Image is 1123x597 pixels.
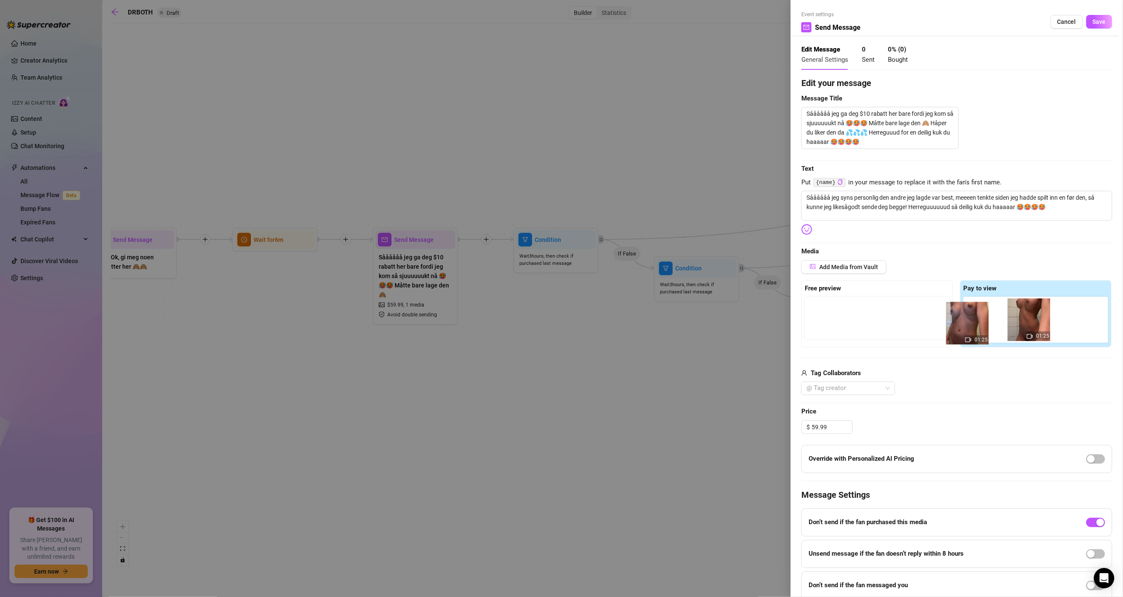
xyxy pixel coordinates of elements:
[1057,18,1076,25] span: Cancel
[801,95,842,102] strong: Message Title
[801,178,1112,188] span: Put in your message to replace it with the fan's first name.
[1051,15,1083,29] button: Cancel
[838,179,843,186] button: Click to Copy
[1093,18,1106,25] span: Save
[801,107,959,149] textarea: Såååååå jeg ga deg $10 rabatt her bare fordi jeg kom så sjuuuuuukt nå 🥵🥵🥵 Måtte bare lage den 🙈 H...
[801,247,819,255] strong: Media
[801,489,1112,501] h4: Message Settings
[801,165,814,172] strong: Text
[1094,568,1114,588] div: Open Intercom Messenger
[801,224,812,235] img: svg%3e
[963,284,996,292] strong: Pay to view
[888,46,907,53] strong: 0 % ( 0 )
[801,191,1112,221] textarea: Såååååå jeg syns personlig den andre jeg lagde var best, meeeen tenkte siden jeg hadde spilt inn ...
[1086,15,1112,29] button: Save
[819,264,878,270] span: Add Media from Vault
[811,369,861,377] strong: Tag Collaborators
[809,455,915,462] strong: Override with Personalized AI Pricing
[801,78,871,88] strong: Edit your message
[801,408,816,415] strong: Price
[888,56,908,63] span: Bought
[809,518,927,526] strong: Don’t send if the fan purchased this media
[812,421,852,433] input: Free
[801,46,840,53] strong: Edit Message
[862,46,866,53] strong: 0
[809,550,964,557] strong: Unsend message if the fan doesn’t reply within 8 hours
[814,178,846,187] code: {name}
[815,22,861,33] span: Send Message
[805,284,841,292] strong: Free preview
[801,368,807,379] span: user
[809,581,908,589] strong: Don’t send if the fan messaged you
[838,179,843,185] span: copy
[862,56,875,63] span: Sent
[801,11,861,19] span: Event settings
[801,260,887,274] button: Add Media from Vault
[810,264,816,270] span: picture
[803,24,809,30] span: mail
[801,56,848,63] span: General Settings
